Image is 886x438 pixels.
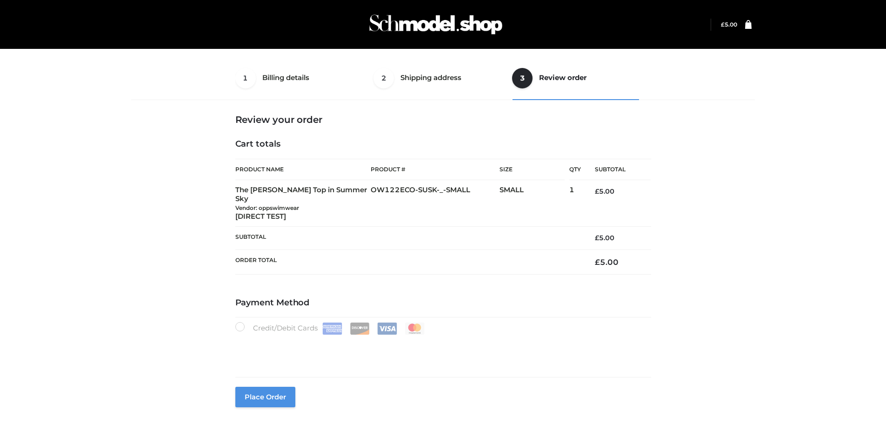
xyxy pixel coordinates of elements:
td: 1 [569,180,581,227]
th: Subtotal [581,159,651,180]
td: OW122ECO-SUSK-_-SMALL [371,180,500,227]
h4: Cart totals [235,139,651,149]
img: Schmodel Admin 964 [366,6,506,43]
span: £ [595,234,599,242]
img: Visa [377,323,397,335]
span: £ [595,257,600,267]
h4: Payment Method [235,298,651,308]
th: Product # [371,159,500,180]
th: Product Name [235,159,371,180]
bdi: 5.00 [595,234,614,242]
small: Vendor: oppswimwear [235,204,299,211]
iframe: Secure payment input frame [233,333,649,367]
img: Amex [322,323,342,335]
td: SMALL [500,180,569,227]
th: Subtotal [235,227,581,249]
th: Order Total [235,249,581,274]
h3: Review your order [235,114,651,125]
td: The [PERSON_NAME] Top in Summer Sky [DIRECT TEST] [235,180,371,227]
bdi: 5.00 [721,21,737,28]
th: Size [500,159,565,180]
img: Mastercard [405,323,425,335]
a: £5.00 [721,21,737,28]
label: Credit/Debit Cards [235,322,426,335]
th: Qty [569,159,581,180]
span: £ [595,187,599,195]
button: Place order [235,387,295,407]
bdi: 5.00 [595,187,614,195]
bdi: 5.00 [595,257,619,267]
img: Discover [350,323,370,335]
span: £ [721,21,725,28]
